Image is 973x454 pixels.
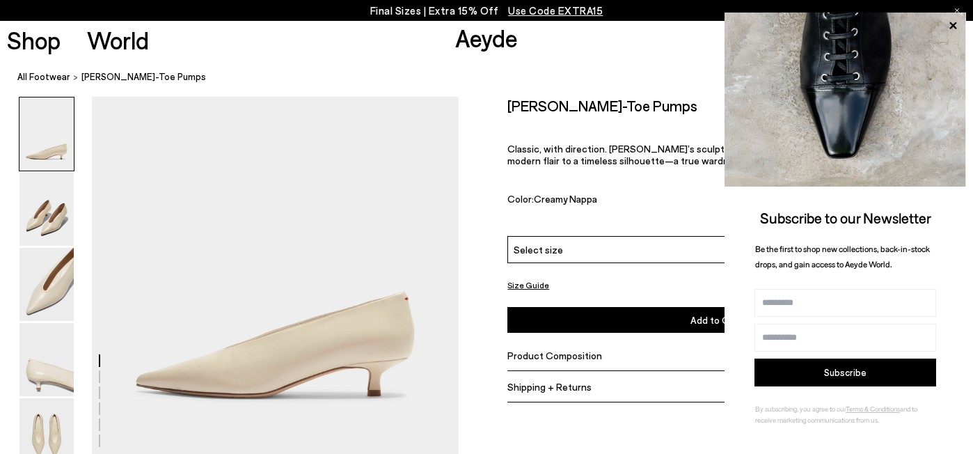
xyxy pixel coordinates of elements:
[514,242,563,257] span: Select size
[81,70,206,84] span: [PERSON_NAME]-Toe Pumps
[507,349,602,361] span: Product Composition
[19,248,74,321] img: Clara Pointed-Toe Pumps - Image 3
[725,13,966,187] img: ca3f721fb6ff708a270709c41d776025.jpg
[17,58,973,97] nav: breadcrumb
[507,143,924,166] p: Classic, with direction. [PERSON_NAME]’s sculpted pointed toe and chic kitten heel lend modern fl...
[508,4,603,17] span: Navigate to /collections/ss25-final-sizes
[507,307,924,333] button: Add to Cart
[19,323,74,396] img: Clara Pointed-Toe Pumps - Image 4
[19,173,74,246] img: Clara Pointed-Toe Pumps - Image 2
[7,28,61,52] a: Shop
[754,359,936,386] button: Subscribe
[19,97,74,171] img: Clara Pointed-Toe Pumps - Image 1
[755,405,846,413] span: By subscribing, you agree to our
[507,276,549,294] button: Size Guide
[507,193,776,209] div: Color:
[534,193,597,205] span: Creamy Nappa
[507,380,592,392] span: Shipping + Returns
[370,2,603,19] p: Final Sizes | Extra 15% Off
[690,314,742,326] span: Add to Cart
[760,209,931,226] span: Subscribe to our Newsletter
[17,70,70,84] a: All Footwear
[755,244,930,269] span: Be the first to shop new collections, back-in-stock drops, and gain access to Aeyde World.
[455,23,518,52] a: Aeyde
[87,28,149,52] a: World
[507,97,697,114] h2: [PERSON_NAME]-Toe Pumps
[846,405,900,413] a: Terms & Conditions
